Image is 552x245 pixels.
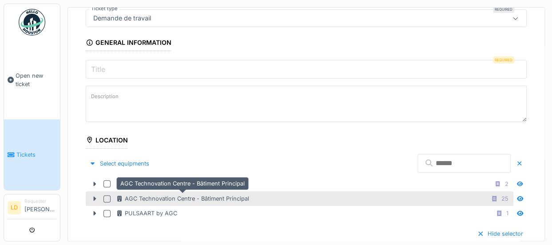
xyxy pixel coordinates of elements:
[116,209,177,217] div: PULSAART by AGC
[505,180,508,188] div: 2
[90,13,155,23] div: Demande de travail
[16,150,56,159] span: Tickets
[8,198,56,219] a: LD Requester[PERSON_NAME]
[89,5,119,12] label: Ticket type
[24,198,56,205] div: Requester
[116,194,249,203] div: AGC Technovation Centre - Bâtiment Principal
[8,201,21,214] li: LD
[493,6,514,13] div: Required
[473,228,527,240] div: Hide selector
[116,180,169,188] div: AGC Lodelinsart
[506,209,508,217] div: 1
[4,40,60,119] a: Open new ticket
[19,9,45,36] img: Badge_color-CXgf-gQk.svg
[89,91,120,102] label: Description
[4,119,60,190] a: Tickets
[86,158,153,170] div: Select equipments
[89,64,107,75] label: Title
[86,36,171,51] div: General information
[116,177,249,190] div: AGC Technovation Centre - Bâtiment Principal
[16,71,56,88] span: Open new ticket
[24,198,56,217] li: [PERSON_NAME]
[493,56,514,63] div: Required
[501,194,508,203] div: 25
[86,134,128,149] div: Location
